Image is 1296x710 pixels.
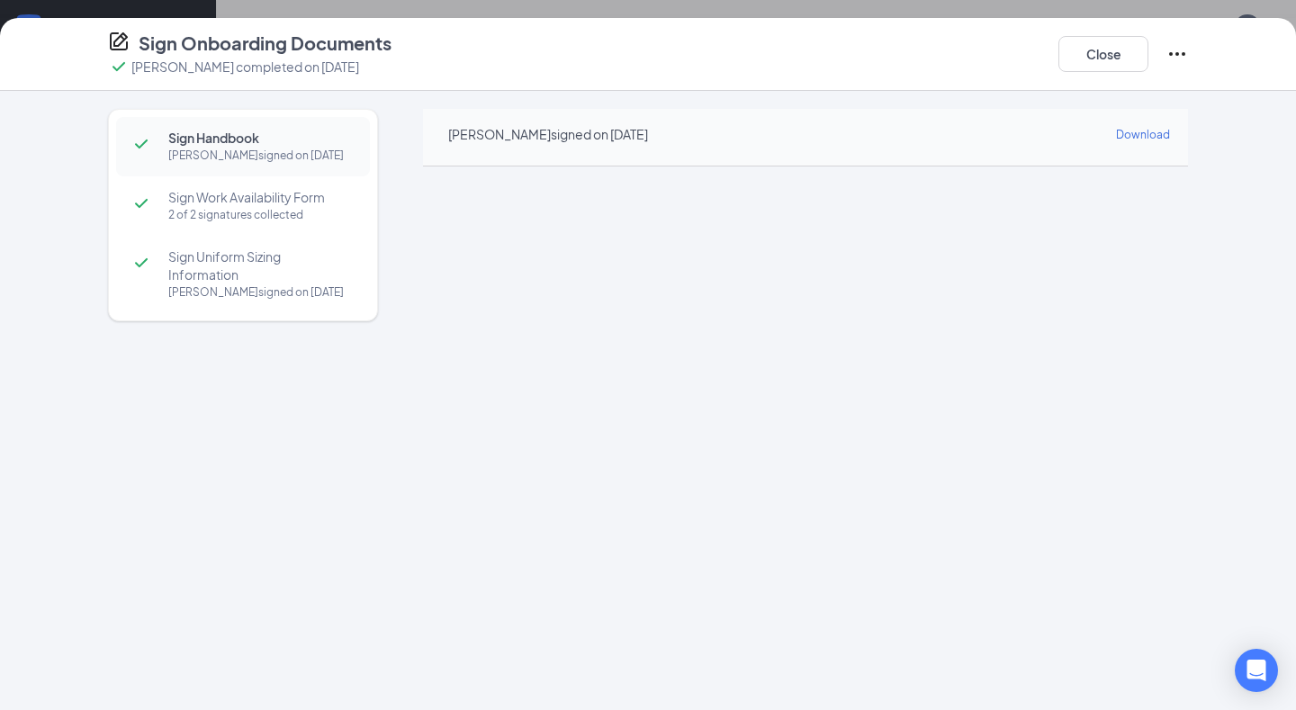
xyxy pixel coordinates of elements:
div: [PERSON_NAME] signed on [DATE] [168,283,352,301]
svg: Checkmark [130,193,152,214]
h4: Sign Onboarding Documents [139,31,391,56]
div: 2 of 2 signatures collected [168,206,352,224]
svg: Ellipses [1166,43,1188,65]
svg: CompanyDocumentIcon [108,31,130,52]
span: Sign Work Availability Form [168,188,352,206]
div: [PERSON_NAME] signed on [DATE] [168,147,352,165]
p: [PERSON_NAME] completed on [DATE] [131,58,359,76]
iframe: Sign Handbook [423,166,1188,683]
svg: Checkmark [130,133,152,155]
svg: Checkmark [130,252,152,274]
button: Close [1058,36,1148,72]
svg: Checkmark [108,56,130,77]
span: Sign Handbook [168,129,352,147]
span: Download [1116,128,1170,141]
div: [PERSON_NAME] signed on [DATE] [448,125,648,143]
a: Download [1116,123,1170,144]
div: Open Intercom Messenger [1235,649,1278,692]
span: Sign Uniform Sizing Information [168,247,352,283]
